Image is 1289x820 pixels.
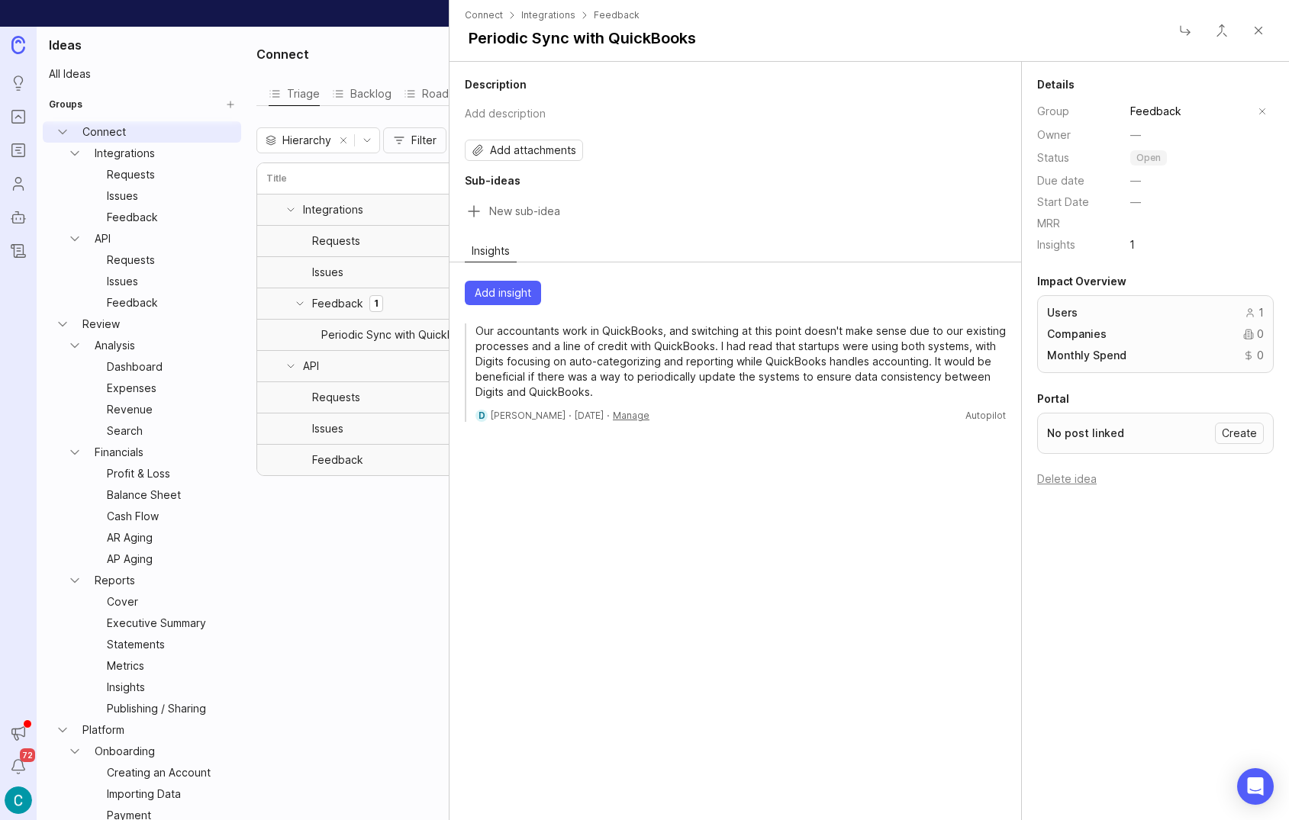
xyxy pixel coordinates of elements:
[312,423,343,434] div: Issues
[332,82,392,105] button: Backlog
[5,137,32,164] a: Roadmaps
[101,548,220,570] a: AP Aging
[466,241,516,260] span: Insights
[101,677,220,698] a: Insights
[61,442,89,463] button: Financials expand
[101,207,220,228] a: Feedback
[49,719,76,741] button: Platform expand
[312,267,343,278] div: Issues
[101,655,220,677] a: Metrics
[465,140,583,161] button: Add attachments
[101,591,220,613] a: Cover
[49,314,76,335] button: Review expand
[1136,152,1161,164] p: open
[282,132,331,149] span: Hierarchy
[1121,124,1150,146] button: —
[1037,195,1089,208] span: Start Date
[1130,103,1250,120] input: Feedback
[965,410,1006,422] span: Autopilot
[5,237,32,265] a: Changelog
[101,484,220,506] a: Balance Sheet
[383,127,446,153] button: Filter
[475,285,531,301] span: Add insight
[1215,423,1264,444] button: Create post
[101,378,220,399] a: Expenses
[1121,236,1143,253] span: 1
[101,762,220,783] a: Creating an Account
[101,356,220,378] a: Dashboard
[312,392,360,403] div: Requests
[1170,15,1200,46] button: Close button
[5,719,32,747] button: Announcements
[607,410,610,421] div: ·
[89,228,220,249] a: API
[101,506,220,527] a: Cash Flow
[101,185,220,207] a: Issues
[49,98,82,111] h2: Groups
[1037,77,1274,92] h2: Details
[1037,174,1084,187] span: Due date
[256,45,309,63] h2: Connect
[1257,326,1264,342] span: 0
[101,613,220,634] a: Executive Summary
[1257,348,1264,363] span: 0
[1037,217,1060,230] span: MRR
[411,133,437,148] span: Filter
[303,204,363,215] div: Integrations
[101,249,220,271] a: Requests
[101,271,220,292] a: Issues
[1037,472,1097,485] button: Delete idea
[465,281,541,305] button: Add insight
[101,399,220,420] a: Revenue
[5,103,32,130] a: Portal
[459,98,1006,127] button: description
[321,320,629,350] a: Periodic Sync with QuickBooks
[1258,305,1264,320] span: 1
[491,410,566,421] span: [PERSON_NAME]
[404,82,470,105] button: Roadmap
[333,130,354,151] button: remove selection
[1037,151,1069,164] span: Status
[269,83,320,105] div: Triage
[256,127,380,153] div: toggle menu
[89,570,220,591] a: Reports
[489,201,1006,222] input: Sub-idea title
[101,783,220,805] a: Importing Data
[61,335,89,356] button: Analysis expand
[1237,768,1274,805] div: Open Intercom Messenger
[5,69,32,97] a: Ideas
[303,361,319,371] div: API
[374,297,379,310] span: 1
[1037,105,1069,117] span: Group
[20,748,35,762] span: 72
[1222,426,1257,441] span: Create
[101,698,220,719] a: Publishing / Sharing
[49,121,76,143] button: Connect expand
[312,236,360,246] div: Requests
[1047,326,1107,342] span: Companies
[76,121,220,143] a: Connect
[312,455,363,465] div: Feedback
[5,786,32,814] img: Craig Walker
[220,94,241,115] button: Create Group
[1121,191,1150,213] button: Start Date
[1252,101,1273,122] button: remove selection
[76,719,220,741] a: Platform
[5,753,32,780] button: Notifications
[465,77,1006,92] h2: Description
[5,170,32,198] a: Users
[321,327,479,342] span: Periodic Sync with QuickBooks
[1037,128,1071,141] span: Owner
[5,204,32,231] a: Autopilot
[1047,423,1124,444] span: No post linked
[479,410,485,422] span: D
[1207,15,1237,46] button: Close button
[269,82,320,105] button: Triage
[101,164,220,185] a: Requests
[332,83,392,105] div: Backlog
[475,323,1006,400] p: Our accountants work in QuickBooks, and switching at this point doesn't make sense due to our exi...
[404,83,470,105] div: Roadmap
